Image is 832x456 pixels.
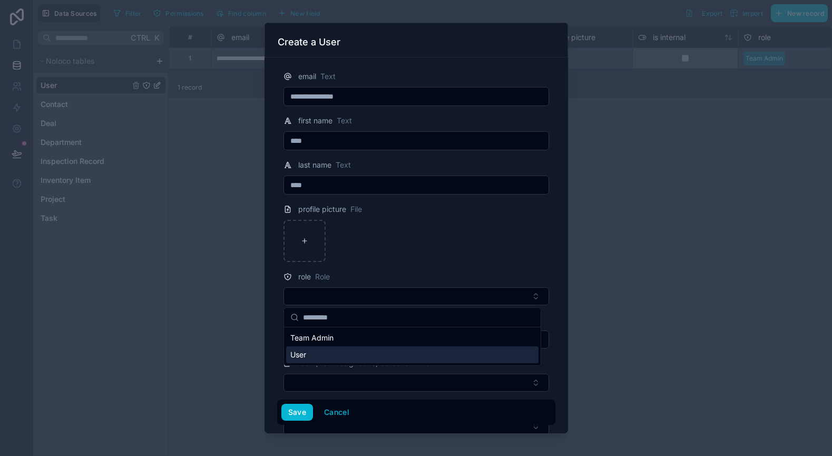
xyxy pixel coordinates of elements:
span: email [298,71,316,82]
button: Save [281,404,313,421]
span: profile picture [298,204,346,215]
h3: Create a User [278,36,340,48]
button: Select Button [283,417,549,435]
span: role [298,271,311,282]
span: last name [298,160,331,170]
button: Select Button [283,287,549,305]
span: Team Admin [290,333,334,343]
span: User [290,350,306,360]
span: Text [320,71,336,82]
button: Cancel [317,404,356,421]
span: Role [315,271,330,282]
span: Text [337,115,352,126]
span: Text [336,160,351,170]
span: File [350,204,362,215]
span: first name [298,115,332,126]
div: Suggestions [284,327,541,365]
button: Select Button [283,374,549,392]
